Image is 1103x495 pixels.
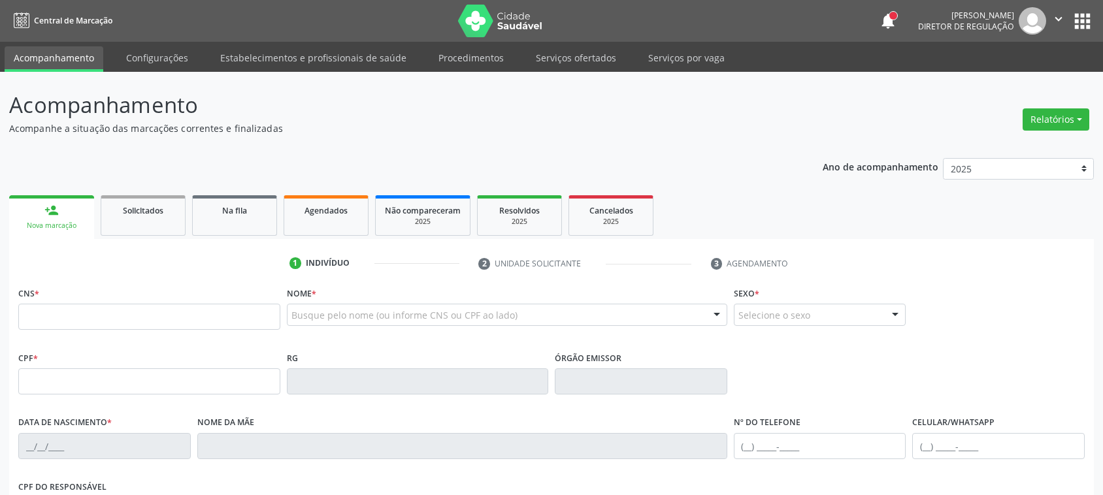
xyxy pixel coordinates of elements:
[918,21,1014,32] span: Diretor de regulação
[289,257,301,269] div: 1
[197,413,254,433] label: Nome da mãe
[18,348,38,368] label: CPF
[287,348,298,368] label: RG
[9,10,112,31] a: Central de Marcação
[918,10,1014,21] div: [PERSON_NAME]
[823,158,938,174] p: Ano de acompanhamento
[18,221,85,231] div: Nova marcação
[734,413,800,433] label: Nº do Telefone
[734,283,759,304] label: Sexo
[555,348,621,368] label: Órgão emissor
[9,89,768,121] p: Acompanhamento
[385,217,461,227] div: 2025
[589,205,633,216] span: Cancelados
[499,205,540,216] span: Resolvidos
[487,217,552,227] div: 2025
[18,413,112,433] label: Data de nascimento
[385,205,461,216] span: Não compareceram
[305,205,348,216] span: Agendados
[117,46,197,69] a: Configurações
[18,433,191,459] input: __/__/____
[9,121,768,135] p: Acompanhe a situação das marcações correntes e finalizadas
[738,308,810,322] span: Selecione o sexo
[1071,10,1094,33] button: apps
[879,12,897,30] button: notifications
[211,46,416,69] a: Estabelecimentos e profissionais de saúde
[1023,108,1089,131] button: Relatórios
[34,15,112,26] span: Central de Marcação
[1019,7,1046,35] img: img
[639,46,734,69] a: Serviços por vaga
[912,413,995,433] label: Celular/WhatsApp
[123,205,163,216] span: Solicitados
[1046,7,1071,35] button: 
[5,46,103,72] a: Acompanhamento
[527,46,625,69] a: Serviços ofertados
[1051,12,1066,26] i: 
[306,257,350,269] div: Indivíduo
[734,433,906,459] input: (__) _____-_____
[291,308,518,322] span: Busque pelo nome (ou informe CNS ou CPF ao lado)
[578,217,644,227] div: 2025
[222,205,247,216] span: Na fila
[429,46,513,69] a: Procedimentos
[44,203,59,217] div: person_add
[18,283,39,304] label: CNS
[912,433,1085,459] input: (__) _____-_____
[287,283,316,304] label: Nome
